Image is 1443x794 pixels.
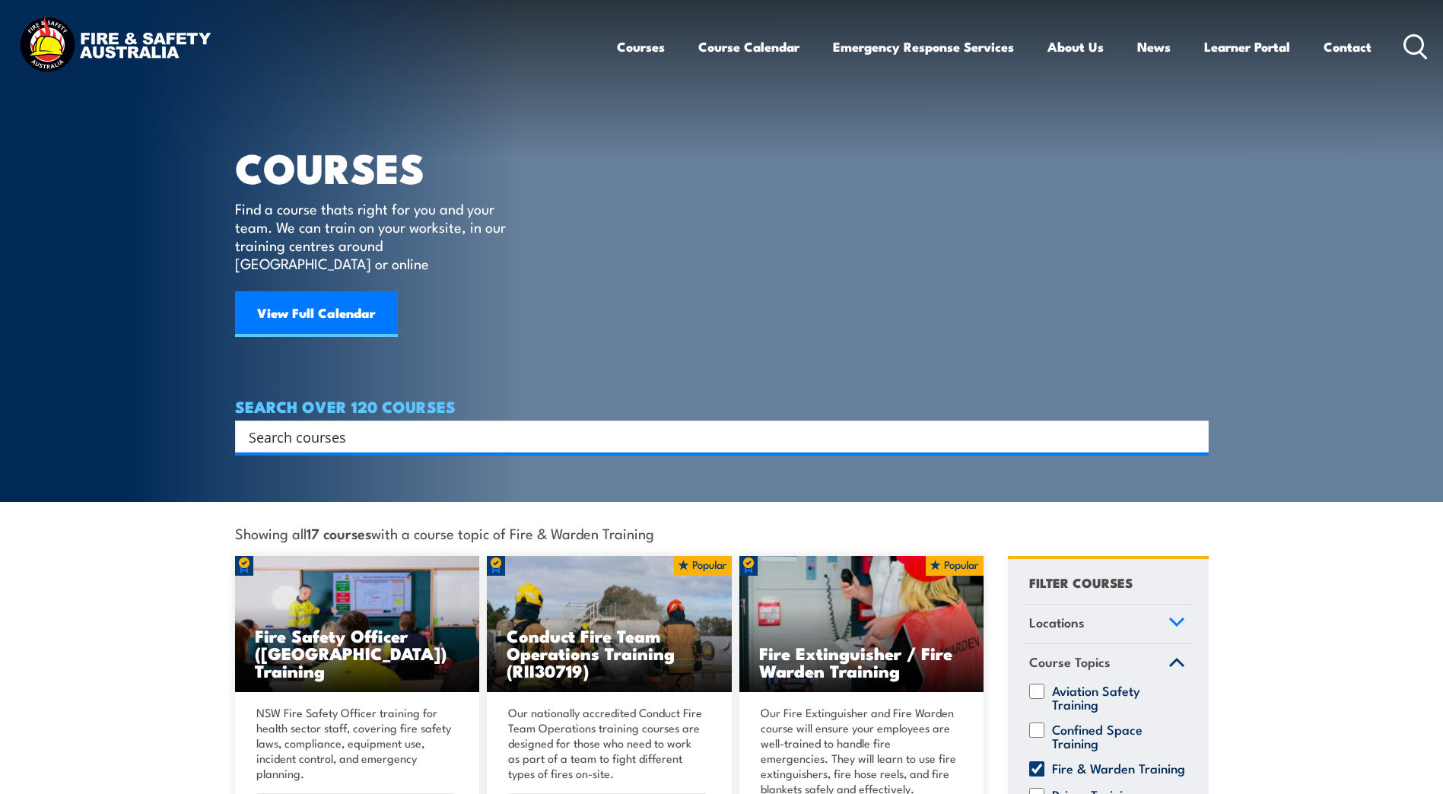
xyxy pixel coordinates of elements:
[698,27,799,67] a: Course Calendar
[249,425,1175,448] input: Search input
[1047,27,1104,67] a: About Us
[833,27,1014,67] a: Emergency Response Services
[1022,644,1192,684] a: Course Topics
[508,705,706,781] p: Our nationally accredited Conduct Fire Team Operations training courses are designed for those wh...
[235,556,480,693] img: Fire Safety Advisor
[235,556,480,693] a: Fire Safety Officer ([GEOGRAPHIC_DATA]) Training
[487,556,732,693] a: Conduct Fire Team Operations Training (RII30719)
[1182,426,1203,447] button: Search magnifier button
[1052,761,1185,777] label: Fire & Warden Training
[1022,605,1192,644] a: Locations
[235,291,398,337] a: View Full Calendar
[1324,27,1371,67] a: Contact
[252,426,1178,447] form: Search form
[1204,27,1290,67] a: Learner Portal
[1137,27,1171,67] a: News
[1029,652,1111,672] span: Course Topics
[1029,572,1133,592] h4: FILTER COURSES
[739,556,984,693] a: Fire Extinguisher / Fire Warden Training
[487,556,732,693] img: Fire Team Operations
[1052,684,1185,711] label: Aviation Safety Training
[507,627,712,679] h3: Conduct Fire Team Operations Training (RII30719)
[307,522,371,543] strong: 17 courses
[739,556,984,693] img: Fire Extinguisher Fire Warden Training
[1052,723,1185,750] label: Confined Space Training
[235,199,513,272] p: Find a course thats right for you and your team. We can train on your worksite, in our training c...
[235,525,654,541] span: Showing all with a course topic of Fire & Warden Training
[235,398,1209,414] h4: SEARCH OVER 120 COURSES
[1029,612,1085,633] span: Locations
[617,27,665,67] a: Courses
[255,627,460,679] h3: Fire Safety Officer ([GEOGRAPHIC_DATA]) Training
[235,149,528,185] h1: COURSES
[256,705,454,781] p: NSW Fire Safety Officer training for health sector staff, covering fire safety laws, compliance, ...
[759,644,965,679] h3: Fire Extinguisher / Fire Warden Training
